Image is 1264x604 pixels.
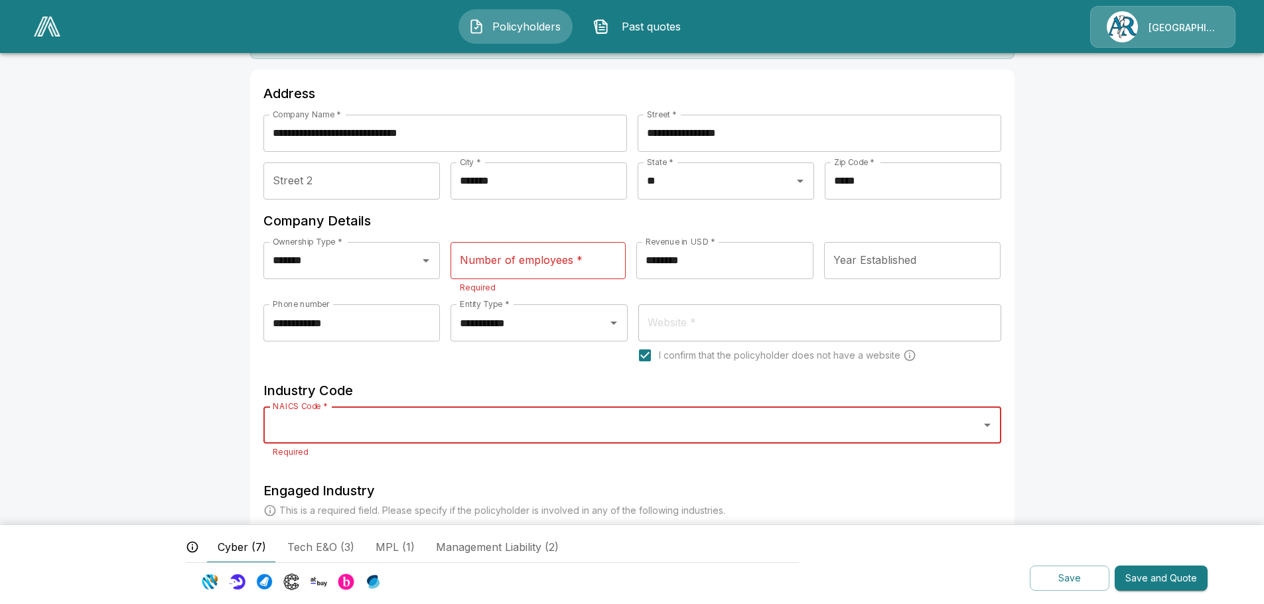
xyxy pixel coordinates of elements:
span: Past quotes [614,19,687,34]
button: Open [604,314,623,332]
span: MPL (1) [376,539,415,555]
span: Cyber (7) [218,539,266,555]
h6: Engaged Industry [263,480,1001,501]
label: City * [460,156,481,168]
svg: Carriers run a cyber security scan on the policyholders' websites. Please enter a website wheneve... [903,349,916,362]
label: Street * [647,109,677,120]
label: Zip Code * [834,156,875,168]
p: Required [460,281,616,294]
p: This is a required field. Please specify if the policyholder is involved in any of the following ... [279,504,725,517]
img: Carrier Logo [338,574,354,590]
label: Phone number [273,298,330,310]
img: Carrier Logo [365,574,382,590]
button: Open [791,172,809,190]
h6: Address [263,83,1001,104]
span: I confirm that the policyholder does not have a website [659,349,900,362]
button: Open [417,251,435,270]
label: Company Name * [273,109,341,120]
button: Policyholders IconPolicyholders [458,9,573,44]
label: Ownership Type * [273,236,342,247]
img: Carrier Logo [311,574,327,590]
button: Past quotes IconPast quotes [583,9,697,44]
label: State * [647,156,673,168]
img: Carrier Logo [256,574,273,590]
p: Required [273,446,992,459]
img: Policyholders Icon [468,19,484,34]
label: Entity Type * [460,298,509,310]
span: Policyholders [490,19,563,34]
span: Management Liability (2) [436,539,559,555]
h6: Company Details [263,210,1001,231]
img: AA Logo [34,17,60,36]
img: Carrier Logo [283,574,300,590]
img: Past quotes Icon [593,19,609,34]
label: Revenue in USD * [646,236,715,247]
button: Open [978,416,997,434]
span: Tech E&O (3) [287,539,354,555]
label: NAICS Code * [273,400,328,412]
h6: Industry Code [263,380,1001,401]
